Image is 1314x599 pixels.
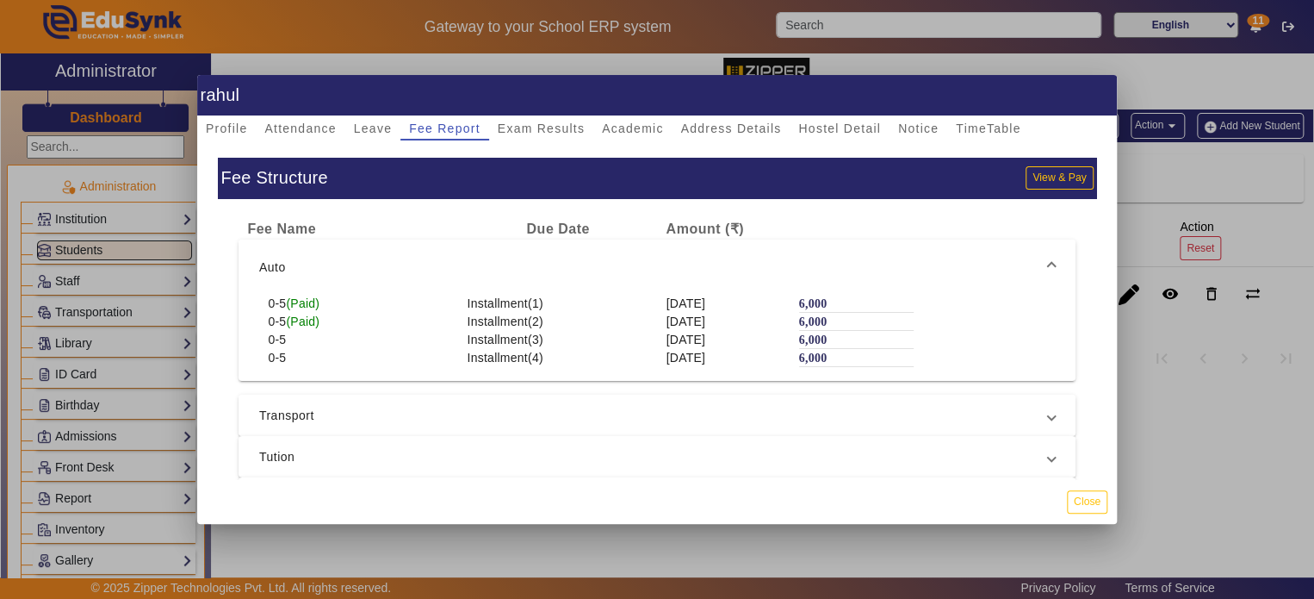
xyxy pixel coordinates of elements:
[286,295,319,312] span: (Paid)
[247,222,316,236] b: Fee Name
[259,405,1048,426] span: Transport
[268,349,286,366] span: 0-5
[666,315,706,328] span: [DATE]
[680,122,781,134] span: Address Details
[268,331,286,348] span: 0-5
[268,313,286,330] span: 0-5
[467,296,542,310] span: Installment(1)
[602,122,663,134] span: Academic
[206,122,247,134] span: Profile
[666,296,706,310] span: [DATE]
[666,333,706,346] span: [DATE]
[467,333,542,346] span: Installment(3)
[239,477,1075,519] mat-expansion-panel-header: uniform
[286,313,319,330] span: (Paid)
[467,351,542,365] span: Installment(4)
[898,122,939,134] span: Notice
[239,436,1075,477] mat-expansion-panel-header: Tution
[799,333,827,347] label: 6,000
[220,164,327,191] p: Fee Structure
[239,295,1075,381] div: Auto
[268,295,286,312] span: 0-5
[264,122,336,134] span: Attendance
[799,296,827,311] label: 6,000
[1026,166,1093,190] button: View & Pay
[409,122,480,134] span: Fee Report
[354,122,392,134] span: Leave
[197,75,1117,115] h1: rahul
[498,122,585,134] span: Exam Results
[956,122,1020,134] span: TimeTable
[666,351,706,365] span: [DATE]
[526,222,589,236] b: Due Date
[259,446,1048,467] span: Tution
[799,315,827,329] label: 6,000
[239,395,1075,436] mat-expansion-panel-header: Transport
[239,240,1075,295] mat-expansion-panel-header: Auto
[799,351,827,365] label: 6,000
[467,315,542,328] span: Installment(2)
[666,222,744,236] b: Amount (₹)
[259,257,1048,278] span: Auto
[798,122,881,134] span: Hostel Detail
[1067,490,1107,514] button: Close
